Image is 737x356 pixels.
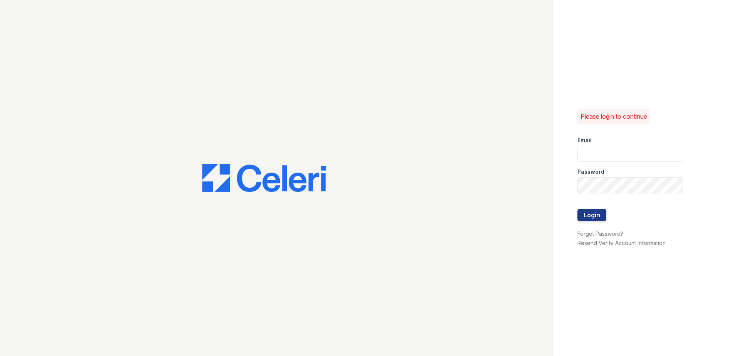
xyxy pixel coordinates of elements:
button: Login [577,209,606,221]
label: Email [577,136,592,144]
label: Password [577,168,604,176]
a: Resend Verify Account Information [577,240,666,246]
p: Please login to continue [581,112,647,121]
img: CE_Logo_Blue-a8612792a0a2168367f1c8372b55b34899dd931a85d93a1a3d3e32e68fde9ad4.png [202,164,326,192]
a: Forgot Password? [577,230,623,237]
